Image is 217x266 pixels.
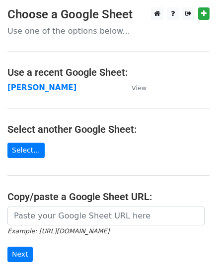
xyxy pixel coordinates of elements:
[7,191,210,203] h4: Copy/paste a Google Sheet URL:
[7,143,45,158] a: Select...
[122,83,146,92] a: View
[7,207,205,225] input: Paste your Google Sheet URL here
[7,247,33,262] input: Next
[7,227,109,235] small: Example: [URL][DOMAIN_NAME]
[7,66,210,78] h4: Use a recent Google Sheet:
[7,123,210,135] h4: Select another Google Sheet:
[132,84,146,92] small: View
[7,83,76,92] a: [PERSON_NAME]
[7,7,210,22] h3: Choose a Google Sheet
[7,26,210,36] p: Use one of the options below...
